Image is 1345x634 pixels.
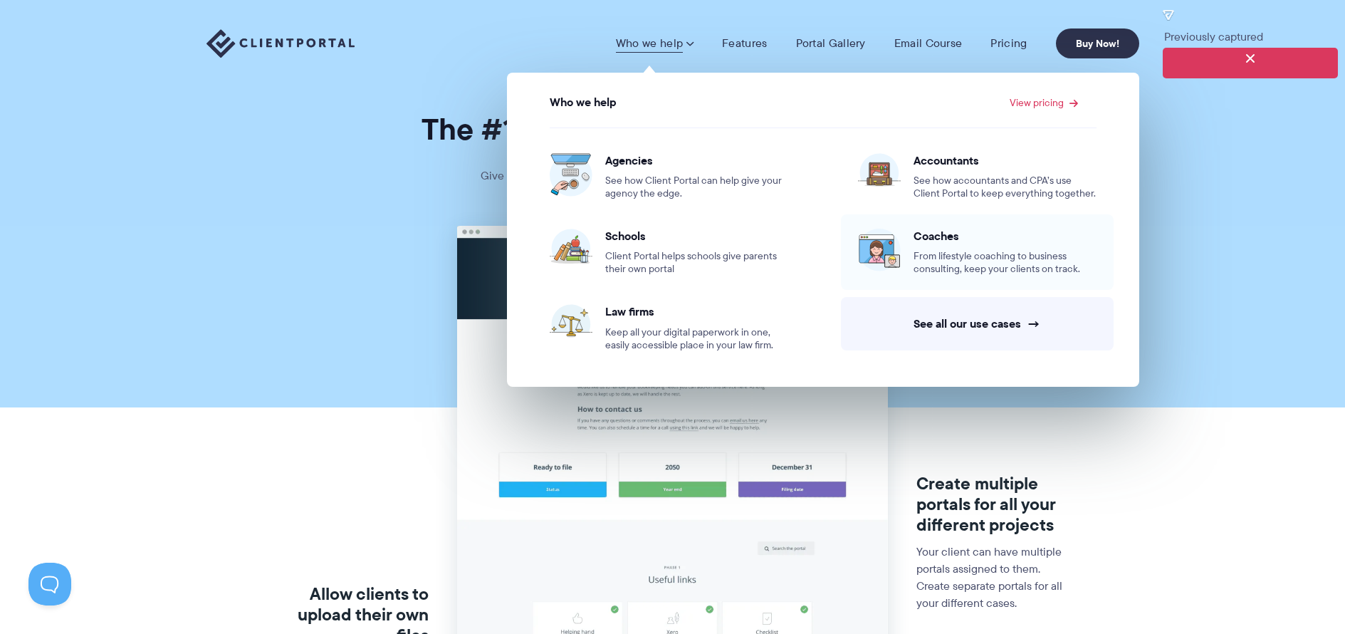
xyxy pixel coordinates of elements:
[914,153,1097,167] span: Accountants
[28,563,71,606] iframe: Toggle Customer Support
[990,36,1027,51] a: Pricing
[914,250,1097,276] span: From lifestyle coaching to business consulting, keep your clients on track.
[722,36,767,51] a: Features
[605,304,788,318] span: Law firms
[605,229,788,243] span: Schools
[796,36,866,51] a: Portal Gallery
[916,474,1072,535] h3: Create multiple portals for all your different projects
[605,250,788,276] span: Client Portal helps schools give parents their own portal
[616,36,694,51] a: Who we help
[550,96,617,109] span: Who we help
[605,326,788,352] span: Keep all your digital paperwork in one, easily accessible place in your law firm.
[1056,28,1139,58] a: Buy Now!
[605,153,788,167] span: Agencies
[841,297,1114,350] a: See all our use cases
[1027,316,1040,331] span: →
[914,229,1097,243] span: Coaches
[916,544,1072,612] p: Your client can have multiple portals assigned to them. Create separate portals for all your diff...
[1010,98,1078,108] a: View pricing
[605,175,788,200] span: See how Client Portal can help give your agency the edge.
[515,114,1131,366] ul: View pricing
[507,73,1139,387] ul: Who we help
[459,166,886,226] p: Give clients an easy way to access key information and documents from your WordPress website.
[914,175,1097,200] span: See how accountants and CPA’s use Client Portal to keep everything together.
[894,36,963,51] a: Email Course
